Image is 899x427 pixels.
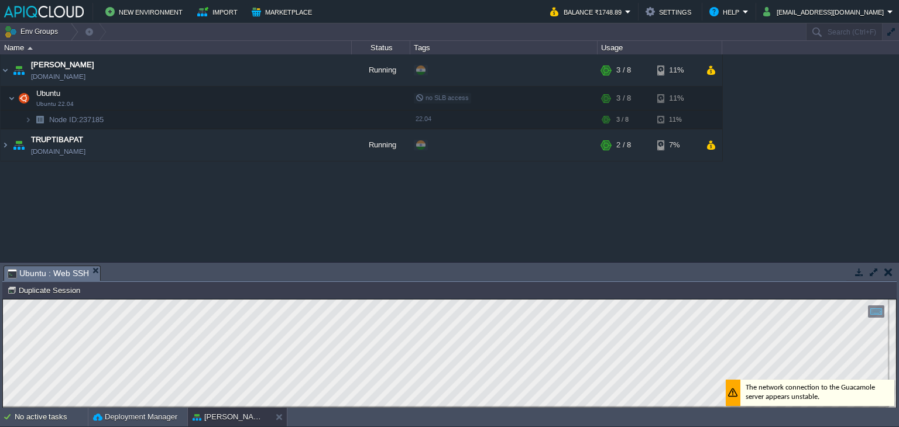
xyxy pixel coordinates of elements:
[657,54,695,86] div: 11%
[15,408,88,426] div: No active tasks
[723,80,891,106] div: The network connection to the Guacamole server appears unstable.
[411,41,597,54] div: Tags
[657,111,695,129] div: 11%
[252,5,315,19] button: Marketplace
[25,111,32,129] img: AMDAwAAAACH5BAEAAAAALAAAAAABAAEAAAICRAEAOw==
[352,41,410,54] div: Status
[105,5,186,19] button: New Environment
[16,87,32,110] img: AMDAwAAAACH5BAEAAAAALAAAAAABAAEAAAICRAEAOw==
[31,59,94,71] a: [PERSON_NAME]
[8,87,15,110] img: AMDAwAAAACH5BAEAAAAALAAAAAABAAEAAAICRAEAOw==
[1,41,351,54] div: Name
[352,54,410,86] div: Running
[598,41,722,54] div: Usage
[616,87,631,110] div: 3 / 8
[197,5,241,19] button: Import
[550,5,625,19] button: Balance ₹1748.89
[11,129,27,161] img: AMDAwAAAACH5BAEAAAAALAAAAAABAAEAAAICRAEAOw==
[31,134,83,146] a: TRUPTIBAPAT
[193,411,266,423] button: [PERSON_NAME]
[7,285,84,295] button: Duplicate Session
[4,6,84,18] img: APIQCloud
[616,54,631,86] div: 3 / 8
[416,115,431,122] span: 22.04
[48,115,105,125] span: 237185
[28,47,33,50] img: AMDAwAAAACH5BAEAAAAALAAAAAABAAEAAAICRAEAOw==
[35,89,62,98] a: UbuntuUbuntu 22.04
[352,129,410,161] div: Running
[31,146,85,157] a: [DOMAIN_NAME]
[657,129,695,161] div: 7%
[709,5,743,19] button: Help
[8,266,89,281] span: Ubuntu : Web SSH
[11,54,27,86] img: AMDAwAAAACH5BAEAAAAALAAAAAABAAEAAAICRAEAOw==
[36,101,74,108] span: Ubuntu 22.04
[93,411,177,423] button: Deployment Manager
[31,71,85,82] a: [DOMAIN_NAME]
[1,129,10,161] img: AMDAwAAAACH5BAEAAAAALAAAAAABAAEAAAICRAEAOw==
[616,111,629,129] div: 3 / 8
[657,87,695,110] div: 11%
[1,54,10,86] img: AMDAwAAAACH5BAEAAAAALAAAAAABAAEAAAICRAEAOw==
[4,23,62,40] button: Env Groups
[49,115,79,124] span: Node ID:
[35,88,62,98] span: Ubuntu
[416,94,469,101] span: no SLB access
[48,115,105,125] a: Node ID:237185
[763,5,887,19] button: [EMAIL_ADDRESS][DOMAIN_NAME]
[646,5,695,19] button: Settings
[616,129,631,161] div: 2 / 8
[32,111,48,129] img: AMDAwAAAACH5BAEAAAAALAAAAAABAAEAAAICRAEAOw==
